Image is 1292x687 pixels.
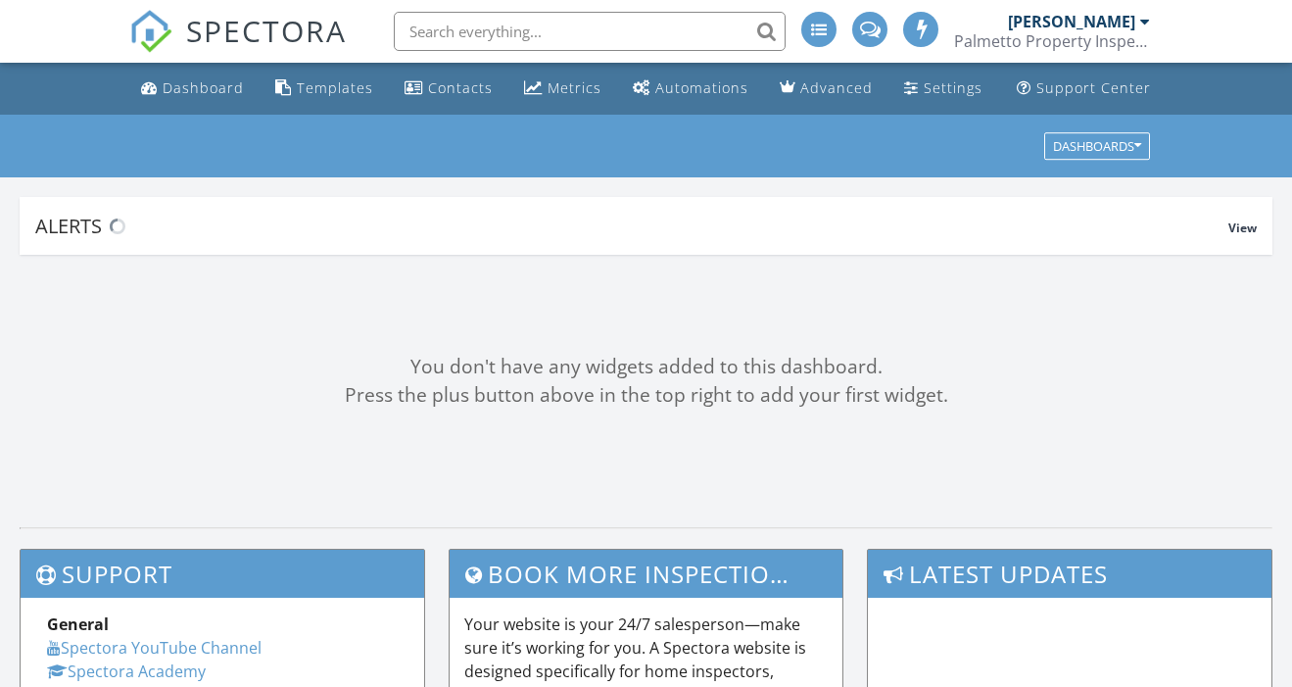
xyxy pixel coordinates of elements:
[868,550,1271,598] h3: Latest Updates
[655,78,748,97] div: Automations
[1053,139,1141,153] div: Dashboards
[625,71,756,107] a: Automations (Advanced)
[47,613,109,635] strong: General
[1008,12,1135,31] div: [PERSON_NAME]
[428,78,493,97] div: Contacts
[163,78,244,97] div: Dashboard
[394,12,786,51] input: Search everything...
[186,10,347,51] span: SPECTORA
[20,353,1272,381] div: You don't have any widgets added to this dashboard.
[35,213,1228,239] div: Alerts
[1228,220,1257,236] span: View
[924,78,982,97] div: Settings
[133,71,252,107] a: Dashboard
[21,550,424,598] h3: Support
[47,661,206,682] a: Spectora Academy
[896,71,990,107] a: Settings
[129,10,172,53] img: The Best Home Inspection Software - Spectora
[548,78,601,97] div: Metrics
[516,71,609,107] a: Metrics
[450,550,841,598] h3: Book More Inspections
[397,71,501,107] a: Contacts
[267,71,381,107] a: Templates
[297,78,373,97] div: Templates
[129,26,347,68] a: SPECTORA
[47,637,262,659] a: Spectora YouTube Channel
[772,71,881,107] a: Advanced
[1036,78,1151,97] div: Support Center
[1009,71,1159,107] a: Support Center
[1044,132,1150,160] button: Dashboards
[20,381,1272,410] div: Press the plus button above in the top right to add your first widget.
[954,31,1150,51] div: Palmetto Property Inspections
[800,78,873,97] div: Advanced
